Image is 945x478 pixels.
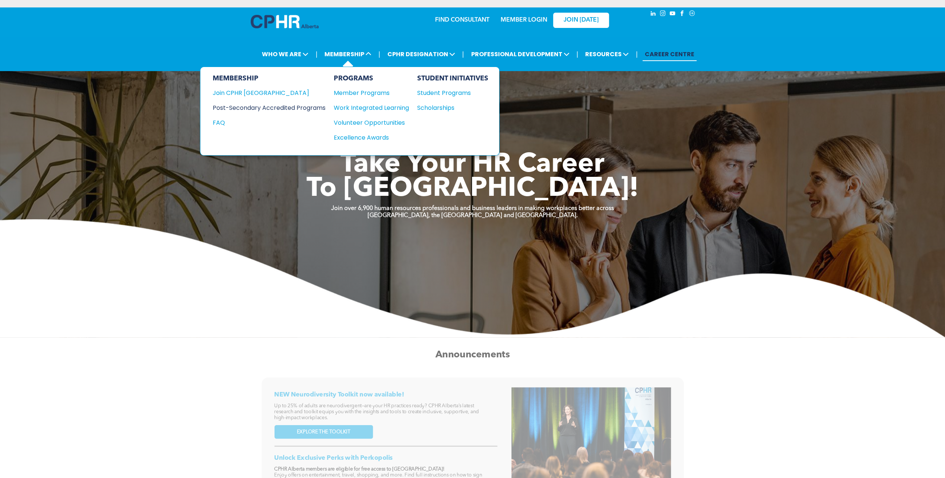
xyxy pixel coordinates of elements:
span: JOIN [DATE] [564,17,599,24]
div: PROGRAMS [333,74,409,83]
a: FAQ [212,118,325,127]
div: Join CPHR [GEOGRAPHIC_DATA] [212,88,314,98]
span: RESOURCES [583,47,631,61]
a: JOIN [DATE] [553,13,609,28]
a: Excellence Awards [333,133,409,142]
div: STUDENT INITIATIVES [417,74,488,83]
span: PROFESSIONAL DEVELOPMENT [469,47,571,61]
div: Member Programs [333,88,401,98]
a: Post-Secondary Accredited Programs [212,103,325,112]
div: Excellence Awards [333,133,401,142]
span: Up to 25% of adults are neurodivergent—are your HR practices ready? CPHR Alberta’s latest researc... [274,403,479,420]
span: NEW Neurodiversity Toolkit now available! [274,392,404,398]
a: Scholarships [417,103,488,112]
li: | [315,47,317,62]
div: Post-Secondary Accredited Programs [212,103,314,112]
div: FAQ [212,118,314,127]
a: MEMBER LOGIN [501,17,547,23]
div: Scholarships [417,103,481,112]
a: instagram [659,9,667,19]
span: MEMBERSHIP [322,47,374,61]
a: Join CPHR [GEOGRAPHIC_DATA] [212,88,325,98]
a: CAREER CENTRE [643,47,697,61]
span: Unlock Exclusive Perks with Perkopolis [274,455,393,461]
a: Student Programs [417,88,488,98]
span: Announcements [435,350,510,360]
li: | [462,47,464,62]
a: Volunteer Opportunities [333,118,409,127]
span: To [GEOGRAPHIC_DATA]! [307,176,639,203]
div: Work Integrated Learning [333,103,401,112]
a: EXPLORE THE TOOLKIT [274,425,373,439]
strong: [GEOGRAPHIC_DATA], the [GEOGRAPHIC_DATA] and [GEOGRAPHIC_DATA]. [368,213,578,219]
a: Social network [688,9,696,19]
a: Work Integrated Learning [333,103,409,112]
img: A blue and white logo for cp alberta [251,15,318,28]
a: linkedin [649,9,657,19]
a: Member Programs [333,88,409,98]
div: Student Programs [417,88,481,98]
div: MEMBERSHIP [212,74,325,83]
span: WHO WE ARE [260,47,311,61]
li: | [576,47,578,62]
span: CPHR DESIGNATION [385,47,457,61]
li: | [636,47,638,62]
div: Volunteer Opportunities [333,118,401,127]
strong: Join over 6,900 human resources professionals and business leaders in making workplaces better ac... [331,205,614,211]
a: youtube [669,9,677,19]
span: EXPLORE THE TOOLKIT [297,429,351,435]
strong: CPHR Alberta members are eligible for free access to [GEOGRAPHIC_DATA]! [274,466,445,471]
a: FIND CONSULTANT [435,17,489,23]
span: Take Your HR Career [340,152,605,178]
li: | [378,47,380,62]
a: facebook [678,9,686,19]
